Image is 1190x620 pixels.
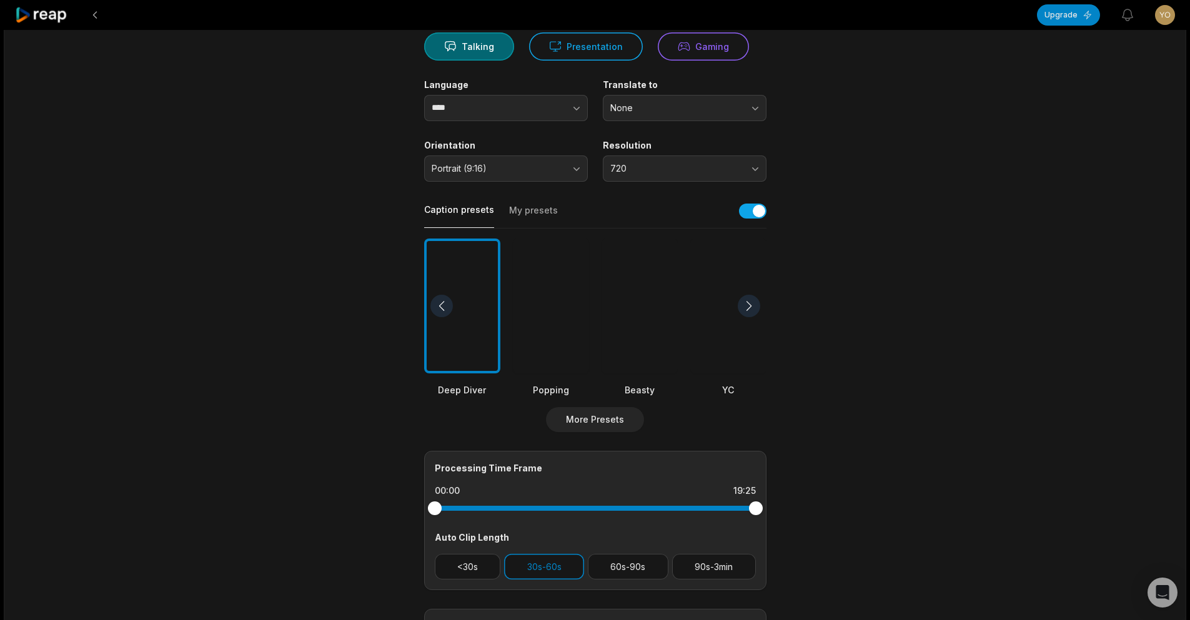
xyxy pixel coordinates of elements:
label: Language [424,79,588,91]
label: Resolution [603,140,766,151]
button: Portrait (9:16) [424,155,588,182]
button: 30s-60s [504,554,584,579]
span: 720 [610,163,741,174]
button: Caption presets [424,204,494,228]
div: Popping [513,383,589,396]
button: 720 [603,155,766,182]
div: 19:25 [733,485,756,497]
button: Upgrade [1037,4,1100,26]
div: Processing Time Frame [435,461,756,475]
span: None [610,102,741,114]
div: Auto Clip Length [435,531,756,544]
button: <30s [435,554,501,579]
button: None [603,95,766,121]
button: 90s-3min [672,554,756,579]
label: Orientation [424,140,588,151]
button: Talking [424,32,514,61]
button: Gaming [658,32,749,61]
button: More Presets [546,407,644,432]
span: Portrait (9:16) [432,163,563,174]
div: Deep Diver [424,383,500,396]
button: Presentation [529,32,643,61]
button: My presets [509,204,558,228]
div: Beasty [602,383,678,396]
button: 60s-90s [588,554,668,579]
label: Translate to [603,79,766,91]
div: YC [690,383,766,396]
div: Open Intercom Messenger [1148,578,1178,608]
div: 00:00 [435,485,460,497]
